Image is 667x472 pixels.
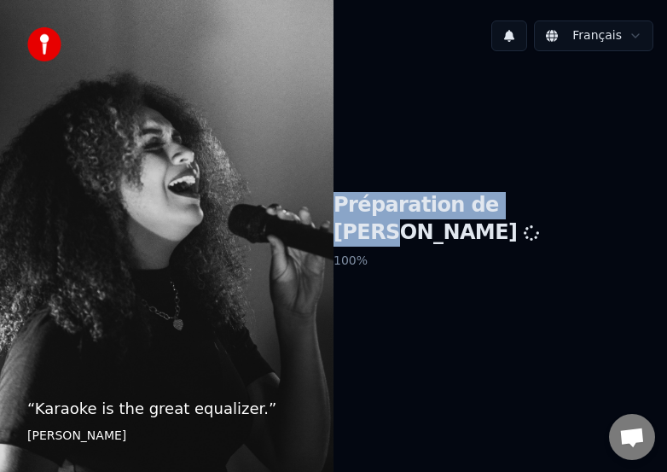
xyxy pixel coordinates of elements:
[333,246,667,277] p: 100 %
[333,192,667,247] h1: Préparation de [PERSON_NAME]
[27,27,61,61] img: youka
[27,428,306,445] footer: [PERSON_NAME]
[609,414,655,460] a: Ouvrir le chat
[27,397,306,421] p: “ Karaoke is the great equalizer. ”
